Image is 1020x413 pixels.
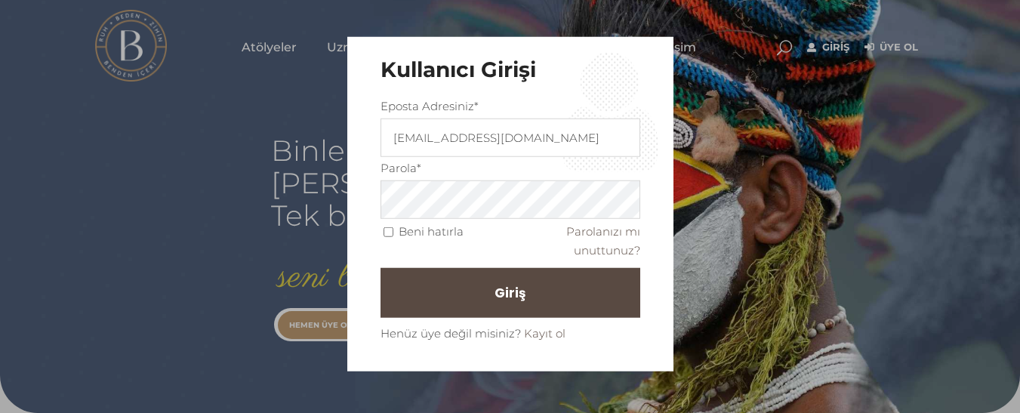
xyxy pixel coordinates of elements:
label: Parola* [381,159,421,177]
label: Eposta Adresiniz* [381,97,479,116]
label: Beni hatırla [399,222,464,241]
span: Giriş [495,280,525,306]
span: Henüz üye değil misiniz? [381,326,521,341]
a: Parolanızı mı unuttunuz? [566,224,640,257]
a: Kayıt ol [524,326,565,341]
button: Giriş [381,268,640,318]
input: Üç veya daha fazla karakter [381,119,640,157]
h3: Kullanıcı Girişi [381,57,640,83]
